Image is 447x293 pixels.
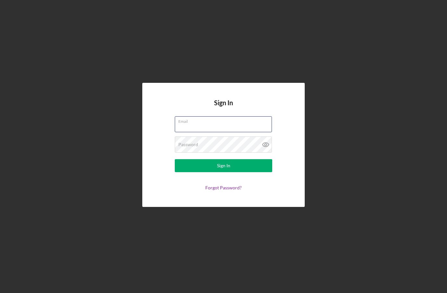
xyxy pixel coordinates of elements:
label: Email [178,117,272,124]
div: Sign In [217,159,230,172]
label: Password [178,142,198,147]
button: Sign In [175,159,272,172]
h4: Sign In [214,99,233,116]
a: Forgot Password? [205,185,242,190]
